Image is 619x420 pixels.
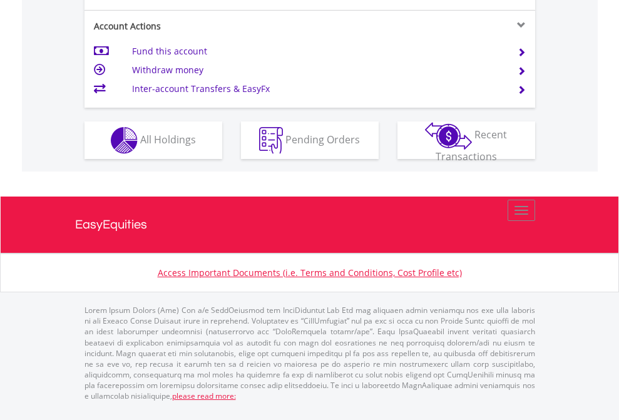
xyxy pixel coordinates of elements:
[259,127,283,154] img: pending_instructions-wht.png
[285,132,360,146] span: Pending Orders
[172,391,236,401] a: please read more:
[397,121,535,159] button: Recent Transactions
[140,132,196,146] span: All Holdings
[111,127,138,154] img: holdings-wht.png
[241,121,379,159] button: Pending Orders
[425,122,472,150] img: transactions-zar-wht.png
[132,42,502,61] td: Fund this account
[84,20,310,33] div: Account Actions
[132,79,502,98] td: Inter-account Transfers & EasyFx
[84,121,222,159] button: All Holdings
[158,267,462,279] a: Access Important Documents (i.e. Terms and Conditions, Cost Profile etc)
[132,61,502,79] td: Withdraw money
[84,305,535,401] p: Lorem Ipsum Dolors (Ame) Con a/e SeddOeiusmod tem InciDiduntut Lab Etd mag aliquaen admin veniamq...
[75,197,545,253] a: EasyEquities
